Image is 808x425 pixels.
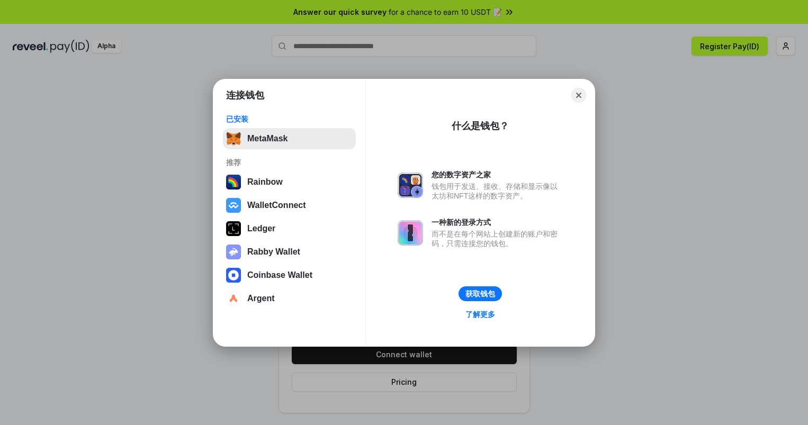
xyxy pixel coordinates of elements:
img: svg+xml,%3Csvg%20width%3D%2228%22%20height%3D%2228%22%20viewBox%3D%220%200%2028%2028%22%20fill%3D... [226,291,241,306]
button: WalletConnect [223,195,356,216]
div: 一种新的登录方式 [432,218,563,227]
button: Coinbase Wallet [223,265,356,286]
div: Rainbow [247,177,283,187]
a: 了解更多 [459,308,501,321]
div: 您的数字资产之家 [432,170,563,179]
div: Rabby Wallet [247,247,300,257]
div: Coinbase Wallet [247,270,312,280]
button: Argent [223,288,356,309]
div: WalletConnect [247,201,306,210]
div: 推荐 [226,158,353,167]
img: svg+xml,%3Csvg%20width%3D%22120%22%20height%3D%22120%22%20viewBox%3D%220%200%20120%20120%22%20fil... [226,175,241,189]
h1: 连接钱包 [226,89,264,102]
img: svg+xml,%3Csvg%20fill%3D%22none%22%20height%3D%2233%22%20viewBox%3D%220%200%2035%2033%22%20width%... [226,131,241,146]
button: Rainbow [223,171,356,193]
img: svg+xml,%3Csvg%20xmlns%3D%22http%3A%2F%2Fwww.w3.org%2F2000%2Fsvg%22%20fill%3D%22none%22%20viewBox... [398,220,423,246]
div: 获取钱包 [465,289,495,299]
button: Rabby Wallet [223,241,356,263]
img: svg+xml,%3Csvg%20width%3D%2228%22%20height%3D%2228%22%20viewBox%3D%220%200%2028%2028%22%20fill%3D... [226,268,241,283]
button: MetaMask [223,128,356,149]
img: svg+xml,%3Csvg%20width%3D%2228%22%20height%3D%2228%22%20viewBox%3D%220%200%2028%2028%22%20fill%3D... [226,198,241,213]
div: Argent [247,294,275,303]
div: 了解更多 [465,310,495,319]
img: svg+xml,%3Csvg%20xmlns%3D%22http%3A%2F%2Fwww.w3.org%2F2000%2Fsvg%22%20width%3D%2228%22%20height%3... [226,221,241,236]
img: svg+xml,%3Csvg%20xmlns%3D%22http%3A%2F%2Fwww.w3.org%2F2000%2Fsvg%22%20fill%3D%22none%22%20viewBox... [398,173,423,198]
button: 获取钱包 [459,286,502,301]
img: svg+xml,%3Csvg%20xmlns%3D%22http%3A%2F%2Fwww.w3.org%2F2000%2Fsvg%22%20fill%3D%22none%22%20viewBox... [226,245,241,259]
button: Close [571,88,586,103]
div: 而不是在每个网站上创建新的账户和密码，只需连接您的钱包。 [432,229,563,248]
div: 钱包用于发送、接收、存储和显示像以太坊和NFT这样的数字资产。 [432,182,563,201]
div: Ledger [247,224,275,233]
button: Ledger [223,218,356,239]
div: 什么是钱包？ [452,120,509,132]
div: 已安装 [226,114,353,124]
div: MetaMask [247,134,288,143]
